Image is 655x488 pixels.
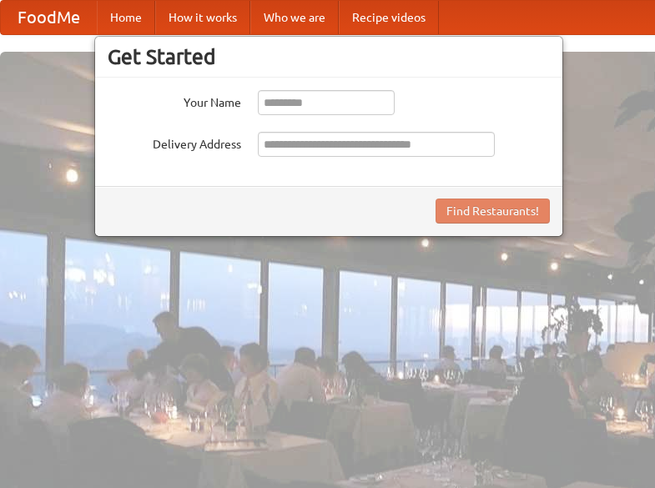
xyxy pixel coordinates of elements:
[250,1,339,34] a: Who we are
[1,1,97,34] a: FoodMe
[108,44,550,69] h3: Get Started
[436,199,550,224] button: Find Restaurants!
[155,1,250,34] a: How it works
[97,1,155,34] a: Home
[108,90,241,111] label: Your Name
[339,1,439,34] a: Recipe videos
[108,132,241,153] label: Delivery Address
